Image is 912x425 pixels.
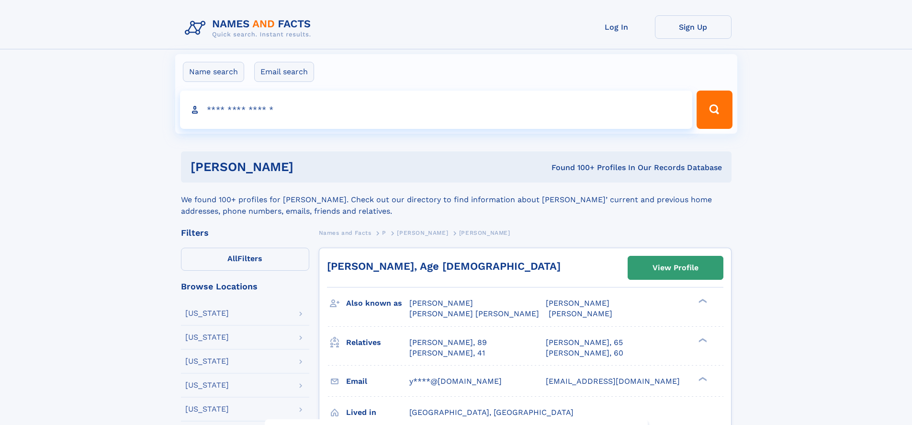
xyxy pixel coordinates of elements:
a: Sign Up [655,15,732,39]
div: ❯ [696,376,708,382]
span: [PERSON_NAME] [546,299,609,308]
h3: Also known as [346,295,409,311]
div: [US_STATE] [185,405,229,413]
span: [GEOGRAPHIC_DATA], [GEOGRAPHIC_DATA] [409,408,574,417]
span: [PERSON_NAME] [PERSON_NAME] [409,309,539,318]
a: [PERSON_NAME], 60 [546,348,623,358]
label: Filters [181,248,309,271]
div: [US_STATE] [185,357,229,365]
a: Log In [578,15,655,39]
span: [PERSON_NAME] [459,230,510,236]
a: [PERSON_NAME], 41 [409,348,485,358]
span: P [382,230,386,236]
a: View Profile [628,256,723,279]
div: [US_STATE] [185,310,229,317]
h3: Lived in [346,404,409,421]
div: Browse Locations [181,282,309,291]
div: [US_STATE] [185,333,229,341]
div: [US_STATE] [185,381,229,389]
div: ❯ [696,337,708,343]
div: We found 100+ profiles for [PERSON_NAME]. Check out our directory to find information about [PERS... [181,183,732,217]
a: [PERSON_NAME], 89 [409,337,487,348]
a: P [382,227,386,239]
button: Search Button [697,91,732,129]
span: [EMAIL_ADDRESS][DOMAIN_NAME] [546,377,680,386]
h3: Email [346,373,409,390]
span: [PERSON_NAME] [549,309,612,318]
a: [PERSON_NAME], 65 [546,337,623,348]
span: All [227,254,237,263]
div: View Profile [653,257,698,279]
label: Name search [183,62,244,82]
a: [PERSON_NAME] [397,227,448,239]
span: [PERSON_NAME] [409,299,473,308]
h1: [PERSON_NAME] [191,161,423,173]
div: Filters [181,229,309,237]
div: Found 100+ Profiles In Our Records Database [422,162,722,173]
label: Email search [254,62,314,82]
img: Logo Names and Facts [181,15,319,41]
input: search input [180,91,693,129]
div: ❯ [696,298,708,304]
a: [PERSON_NAME], Age [DEMOGRAPHIC_DATA] [327,260,561,272]
span: [PERSON_NAME] [397,230,448,236]
a: Names and Facts [319,227,372,239]
h3: Relatives [346,334,409,351]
